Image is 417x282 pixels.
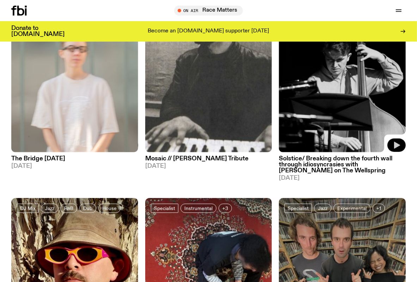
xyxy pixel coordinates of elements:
a: Jazz [314,204,331,213]
a: Specialist [151,204,178,213]
span: [DATE] [279,175,406,181]
span: RnB [64,206,73,211]
button: On AirRace Matters [174,6,243,16]
span: Experimental [337,206,367,211]
a: DJ Mix [17,204,39,213]
h3: The Bridge [DATE] [11,156,138,162]
span: Jazz [318,206,327,211]
span: House [102,206,117,211]
h3: Solstice/ Breaking down the fourth wall through idiosyncrasies with [PERSON_NAME] on The Wellspring [279,156,406,174]
a: Dub [79,204,96,213]
span: [DATE] [145,163,272,169]
h3: Donate to [DOMAIN_NAME] [11,25,65,37]
a: House [98,204,121,213]
a: RnB [60,204,77,213]
a: Specialist [284,204,312,213]
a: Mosaic // [PERSON_NAME] Tribute[DATE] [145,152,272,169]
span: Instrumental [184,206,213,211]
button: +1 [373,204,385,213]
a: Experimental [333,204,370,213]
a: Solstice/ Breaking down the fourth wall through idiosyncrasies with [PERSON_NAME] on The Wellspri... [279,152,406,181]
p: Become an [DOMAIN_NAME] supporter [DATE] [148,28,269,35]
a: Jazz [41,204,58,213]
a: The Bridge [DATE][DATE] [11,152,138,169]
a: Instrumental [180,204,216,213]
span: Jazz [45,206,54,211]
span: Specialist [154,206,175,211]
span: [DATE] [11,163,138,169]
span: DJ Mix [20,206,36,211]
h3: Mosaic // [PERSON_NAME] Tribute [145,156,272,162]
button: +3 [219,204,232,213]
span: +1 [376,206,381,211]
span: Tune in live [182,8,239,13]
span: Dub [83,206,92,211]
span: +3 [222,206,228,211]
span: Specialist [288,206,309,211]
